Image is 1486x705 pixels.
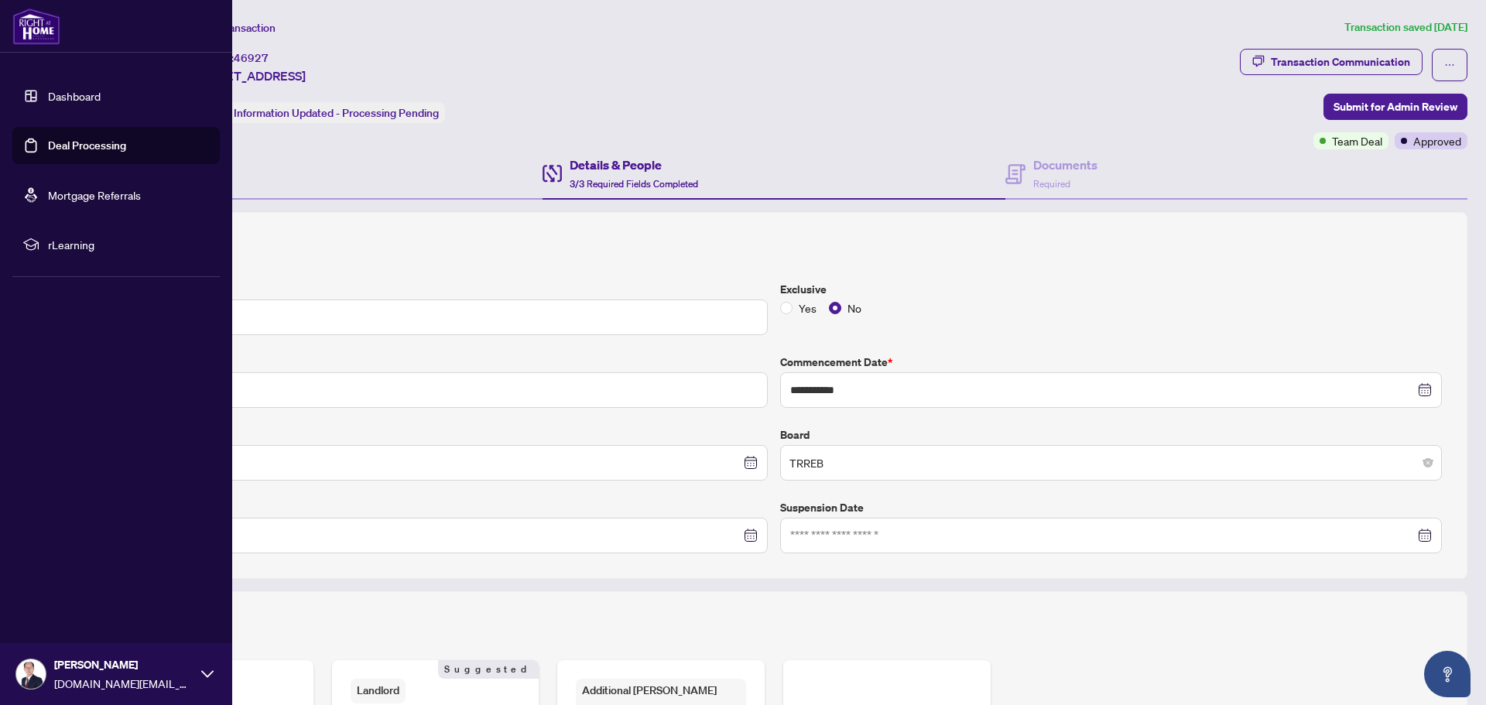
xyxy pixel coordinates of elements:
[1424,651,1471,697] button: Open asap
[48,89,101,103] a: Dashboard
[106,499,768,516] label: Cancellation Date
[1334,94,1457,119] span: Submit for Admin Review
[192,102,445,123] div: Status:
[234,51,269,65] span: 46927
[780,426,1442,443] label: Board
[54,675,193,692] span: [DOMAIN_NAME][EMAIL_ADDRESS][DOMAIN_NAME]
[1323,94,1467,120] button: Submit for Admin Review
[54,656,193,673] span: [PERSON_NAME]
[1033,178,1070,190] span: Required
[16,659,46,689] img: Profile Icon
[570,178,698,190] span: 3/3 Required Fields Completed
[106,281,768,298] label: Listing Price
[780,281,1442,298] label: Exclusive
[106,354,768,371] label: Unit/Lot Number
[793,299,823,317] span: Yes
[1033,156,1097,174] h4: Documents
[1423,458,1433,467] span: close-circle
[192,67,306,85] span: [STREET_ADDRESS]
[48,188,141,202] a: Mortgage Referrals
[1332,132,1382,149] span: Team Deal
[1240,49,1423,75] button: Transaction Communication
[1271,50,1410,74] div: Transaction Communication
[106,426,768,443] label: Expiry Date
[1444,60,1455,70] span: ellipsis
[48,139,126,152] a: Deal Processing
[1413,132,1461,149] span: Approved
[106,238,1442,262] h2: Trade Details
[780,354,1442,371] label: Commencement Date
[789,448,1433,477] span: TRREB
[438,660,539,679] span: Suggested
[48,236,209,253] span: rLearning
[841,299,868,317] span: No
[570,156,698,174] h4: Details & People
[780,499,1442,516] label: Suspension Date
[12,8,60,45] img: logo
[351,679,406,703] span: Landlord
[1344,19,1467,36] article: Transaction saved [DATE]
[193,21,276,35] span: View Transaction
[234,106,439,120] span: Information Updated - Processing Pending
